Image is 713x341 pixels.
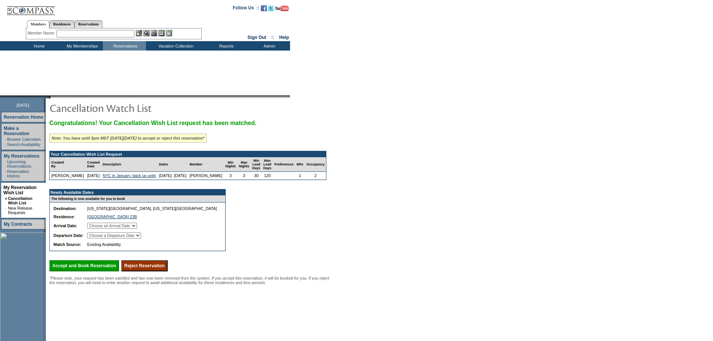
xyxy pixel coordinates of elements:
[8,206,32,215] a: New Release Requests
[158,30,165,36] img: Reservations
[273,157,295,172] td: Preferences
[86,157,101,172] td: Created Date
[16,103,29,107] span: [DATE]
[143,30,150,36] img: View
[121,260,168,271] input: Reject Reservation
[305,157,326,172] td: Occupancy
[49,120,256,126] span: Congratulations! Your Cancellation Wish List request has been matched.
[7,137,41,141] a: Browse Calendars
[49,276,329,285] span: *Please note, your request has been satisfied and has now been removed from the system. If you ac...
[4,222,32,227] a: My Contracts
[50,195,221,203] td: The following is now available for you to book
[4,115,43,120] a: Reservation Home
[50,151,326,157] td: Your Cancellation Wish List Request
[305,172,326,180] td: 2
[4,153,39,159] a: My Reservations
[136,30,142,36] img: b_edit.gif
[86,205,219,212] td: [US_STATE][GEOGRAPHIC_DATA], [US_STATE][GEOGRAPHIC_DATA]
[49,20,74,28] a: Residences
[49,260,119,271] input: Accept and Book Reservation
[5,137,6,141] td: ·
[268,5,274,11] img: Follow us on Twitter
[60,41,103,51] td: My Memberships
[151,30,157,36] img: Impersonate
[54,242,81,247] b: Match Source:
[50,189,221,195] td: Newly Available Dates
[101,157,158,172] td: Description
[7,169,29,178] a: Reservation History
[17,41,60,51] td: Home
[27,20,50,28] a: Members
[54,206,77,211] b: Destination:
[247,35,266,40] a: Sign Out
[146,41,204,51] td: Vacation Collection
[54,214,75,219] b: Residence:
[261,5,267,11] img: Become our fan on Facebook
[28,30,57,36] div: Member Name:
[54,223,77,228] b: Arrival Date:
[3,185,37,195] a: My Reservation Wish List
[50,172,86,180] td: [PERSON_NAME]
[4,126,30,136] a: Make a Reservation
[268,7,274,12] a: Follow us on Twitter
[54,233,83,238] b: Departure Date:
[275,6,289,11] img: Subscribe to our YouTube Channel
[5,196,7,201] b: »
[166,30,172,36] img: b_calculator.gif
[237,172,251,180] td: 3
[50,157,86,172] td: Created By
[261,7,267,12] a: Become our fan on Facebook
[188,172,224,180] td: [PERSON_NAME]
[86,241,219,248] td: Existing Availability
[262,172,273,180] td: 120
[224,172,237,180] td: 3
[74,20,103,28] a: Reservations
[247,41,290,51] td: Admin
[5,159,6,168] td: ·
[204,41,247,51] td: Reports
[237,157,251,172] td: Max Nights
[7,159,31,168] a: Upcoming Reservations
[52,136,204,140] i: Note: You have until 5pm MDT [DATE][DATE] to accept or reject this reservation*
[224,157,237,172] td: Min Nights
[48,95,51,98] img: promoShadowLeftCorner.gif
[251,172,262,180] td: 30
[86,172,101,180] td: [DATE]
[5,206,7,215] td: ·
[251,157,262,172] td: Min Lead Days
[103,173,156,178] a: NYC in January, back up units
[188,157,224,172] td: Member
[158,157,188,172] td: Dates
[275,7,289,12] a: Subscribe to our YouTube Channel
[295,172,305,180] td: 1
[49,100,199,115] img: pgTtlCancellationNotification.gif
[295,157,305,172] td: BRs
[103,41,146,51] td: Reservations
[87,214,137,219] a: [GEOGRAPHIC_DATA] 23B
[5,142,6,147] td: ·
[158,172,188,180] td: [DATE]- [DATE]
[233,4,259,13] td: Follow Us ::
[262,157,273,172] td: Max Lead Days
[271,35,274,40] span: ::
[8,196,32,205] a: Cancellation Wish List
[7,142,40,147] a: Search Availability
[5,169,6,178] td: ·
[279,35,289,40] a: Help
